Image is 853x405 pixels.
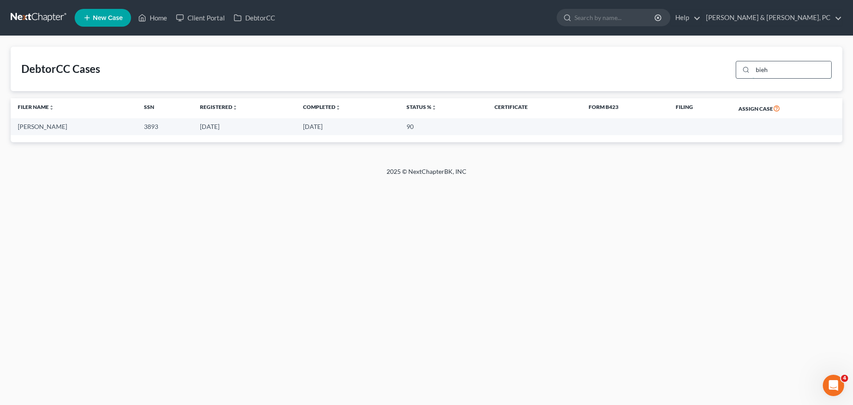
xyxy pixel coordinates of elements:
[200,104,238,110] a: Registeredunfold_more
[731,98,842,119] th: Assign Case
[823,375,844,396] iframe: Intercom live chat
[487,98,582,119] th: Certificate
[407,104,437,110] a: Status %unfold_more
[841,375,848,382] span: 4
[671,10,701,26] a: Help
[335,105,341,110] i: unfold_more
[582,98,669,119] th: Form B423
[193,118,296,135] td: [DATE]
[18,104,54,110] a: Filer Nameunfold_more
[296,118,399,135] td: [DATE]
[431,105,437,110] i: unfold_more
[574,9,656,26] input: Search by name...
[669,98,731,119] th: Filing
[399,118,487,135] td: 90
[303,104,341,110] a: Completedunfold_more
[144,122,186,131] div: 3893
[232,105,238,110] i: unfold_more
[93,15,123,21] span: New Case
[21,62,100,76] div: DebtorCC Cases
[229,10,279,26] a: DebtorCC
[702,10,842,26] a: [PERSON_NAME] & [PERSON_NAME], PC
[171,10,229,26] a: Client Portal
[49,105,54,110] i: unfold_more
[18,122,130,131] div: [PERSON_NAME]
[137,98,193,119] th: SSN
[173,167,680,183] div: 2025 © NextChapterBK, INC
[753,61,831,78] input: Search...
[134,10,171,26] a: Home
